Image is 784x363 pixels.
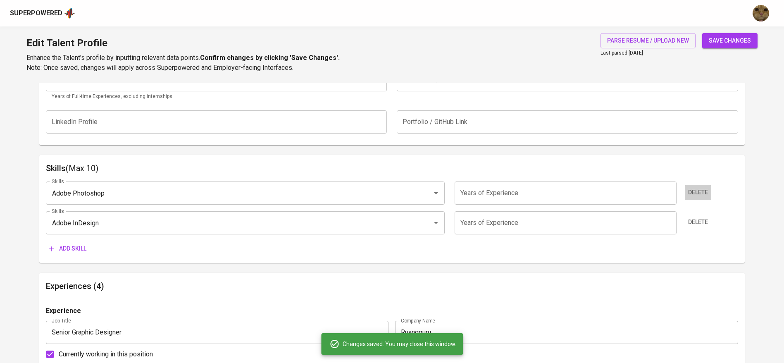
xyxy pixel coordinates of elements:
[601,33,696,48] button: parse resume / upload new
[46,306,81,316] p: Experience
[10,7,75,19] a: Superpoweredapp logo
[430,187,442,199] button: Open
[709,36,751,46] span: save changes
[26,53,340,73] p: Enhance the Talent's profile by inputting relevant data points. Note: Once saved, changes will ap...
[685,185,711,200] button: Delete
[46,279,738,293] h6: Experiences (4)
[59,349,153,359] span: Currently working in this position
[685,215,711,230] button: Delete
[46,241,90,256] button: Add skill
[753,5,769,21] img: ec6c0910-f960-4a00-a8f8-c5744e41279e.jpg
[46,162,738,175] h6: Skills
[607,36,689,46] span: parse resume / upload new
[10,9,62,18] div: Superpowered
[200,54,340,62] b: Confirm changes by clicking 'Save Changes'.
[329,336,456,352] div: Changes saved. You may close this window.
[702,33,758,48] button: save changes
[66,163,98,173] span: (Max 10)
[688,187,708,198] span: Delete
[688,217,708,227] span: Delete
[52,93,381,101] p: Years of Full-time Experiences, excluding internships.
[64,7,75,19] img: app logo
[430,217,442,229] button: Open
[49,244,86,254] span: Add skill
[601,50,643,56] span: Last parsed [DATE]
[26,33,340,53] h1: Edit Talent Profile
